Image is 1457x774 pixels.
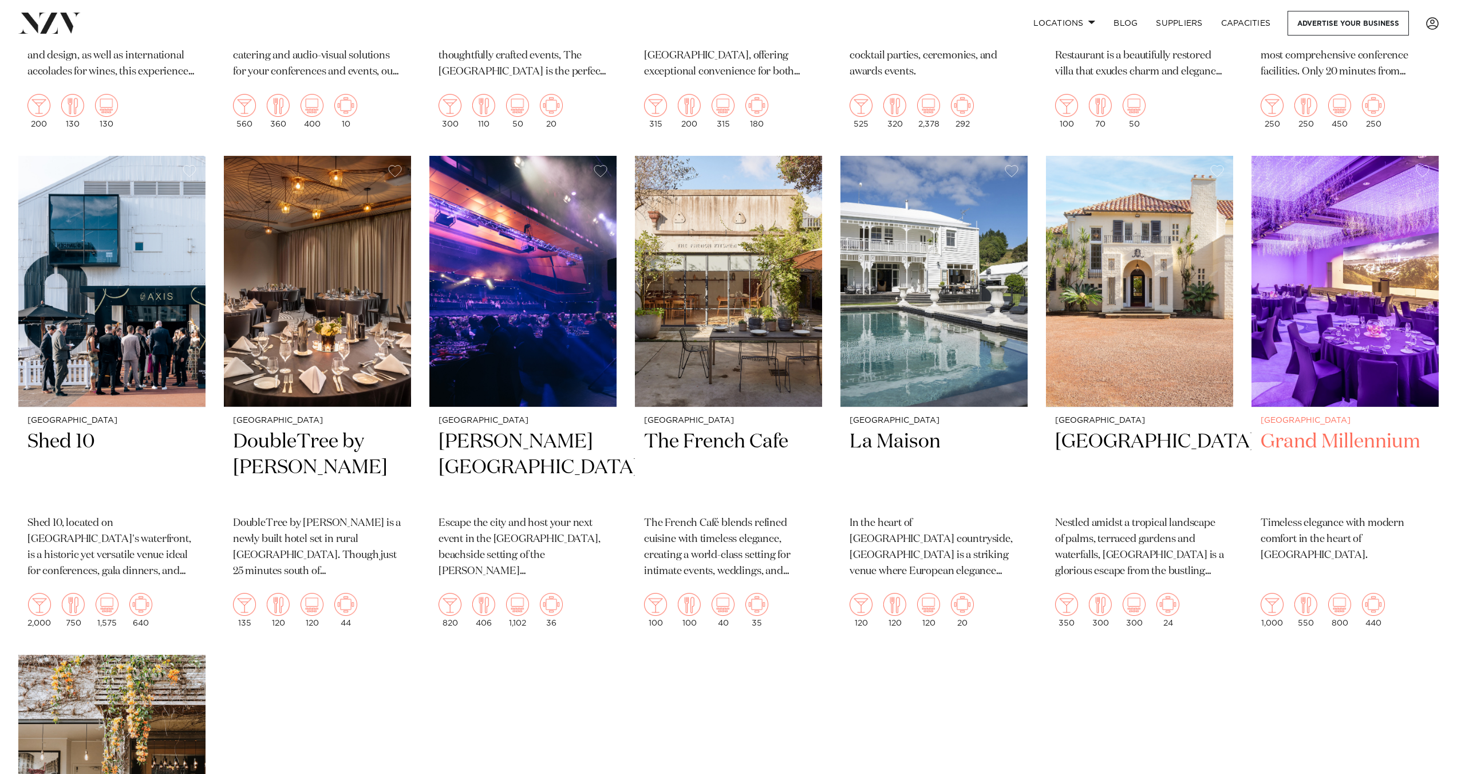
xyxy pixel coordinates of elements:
[1089,593,1112,616] img: dining.png
[1212,11,1280,36] a: Capacities
[472,593,495,627] div: 406
[1055,94,1078,128] div: 100
[1089,593,1112,627] div: 300
[712,94,735,128] div: 315
[506,94,529,117] img: theatre.png
[951,94,974,117] img: meeting.png
[472,94,495,128] div: 110
[1156,593,1179,616] img: meeting.png
[850,16,1018,80] p: The Civic is an opulent and unique venue, perfect for gala dinners, cocktail parties, ceremonies,...
[439,516,607,580] p: Escape the city and host your next event in the [GEOGRAPHIC_DATA], beachside setting of the [PERS...
[951,593,974,627] div: 20
[850,593,872,616] img: cocktail.png
[850,429,1018,506] h2: La Maison
[472,593,495,616] img: dining.png
[1328,593,1351,627] div: 800
[678,94,701,128] div: 200
[1055,516,1224,580] p: Nestled amidst a tropical landscape of palms, terraced gardens and waterfalls, [GEOGRAPHIC_DATA] ...
[472,94,495,117] img: dining.png
[1089,94,1112,128] div: 70
[644,593,667,616] img: cocktail.png
[439,94,461,117] img: cocktail.png
[644,593,667,627] div: 100
[1328,94,1351,117] img: theatre.png
[850,417,1018,425] small: [GEOGRAPHIC_DATA]
[1055,417,1224,425] small: [GEOGRAPHIC_DATA]
[1294,593,1317,616] img: dining.png
[233,417,402,425] small: [GEOGRAPHIC_DATA]
[1055,429,1224,506] h2: [GEOGRAPHIC_DATA]
[1261,16,1430,80] p: [GEOGRAPHIC_DATA] is one of [GEOGRAPHIC_DATA]’s largest and most comprehensive conference facilit...
[1294,593,1317,627] div: 550
[745,593,768,616] img: meeting.png
[1261,593,1284,627] div: 1,000
[267,94,290,128] div: 360
[439,417,607,425] small: [GEOGRAPHIC_DATA]
[1362,94,1385,117] img: meeting.png
[1294,94,1317,117] img: dining.png
[540,94,563,128] div: 20
[712,593,735,627] div: 40
[439,16,607,80] p: Rusticity meets luxury at The [GEOGRAPHIC_DATA]. Bringing you thoughtfully crafted events, The [G...
[644,429,813,506] h2: The French Cafe
[267,593,290,627] div: 120
[129,593,152,627] div: 640
[678,593,701,616] img: dining.png
[850,94,872,128] div: 525
[1123,593,1146,616] img: theatre.png
[301,94,323,117] img: theatre.png
[27,94,50,128] div: 200
[644,516,813,580] p: The French Café blends refined cuisine with timeless elegance, creating a world-class setting for...
[1362,593,1385,627] div: 440
[27,16,196,80] p: With National awards in hospitality for dining and cuisine, architecture and design, as well as i...
[712,593,735,616] img: theatre.png
[334,593,357,627] div: 44
[1261,417,1430,425] small: [GEOGRAPHIC_DATA]
[61,94,84,117] img: dining.png
[1055,16,1224,80] p: Nestled in the heart of [GEOGRAPHIC_DATA], Moxie Restaurant is a beautifully restored villa that ...
[301,593,323,627] div: 120
[712,94,735,117] img: theatre.png
[506,593,529,627] div: 1,102
[95,94,118,128] div: 130
[96,593,119,616] img: theatre.png
[27,516,196,580] p: Shed 10, located on [GEOGRAPHIC_DATA]'s waterfront, is a historic yet versatile venue ideal for c...
[745,94,768,117] img: meeting.png
[1156,593,1179,627] div: 24
[1261,516,1430,564] p: Timeless elegance with modern comfort in the heart of [GEOGRAPHIC_DATA].
[883,593,906,627] div: 120
[1288,11,1409,36] a: Advertise your business
[439,429,607,506] h2: [PERSON_NAME][GEOGRAPHIC_DATA]
[840,156,1028,637] a: [GEOGRAPHIC_DATA] La Maison In the heart of [GEOGRAPHIC_DATA] countryside, [GEOGRAPHIC_DATA] is a...
[850,593,872,627] div: 120
[224,156,411,637] a: Corporate gala dinner setup at Hilton Karaka [GEOGRAPHIC_DATA] DoubleTree by [PERSON_NAME] Double...
[644,94,667,128] div: 315
[917,593,940,627] div: 120
[917,94,940,128] div: 2,378
[745,593,768,627] div: 35
[233,94,256,117] img: cocktail.png
[301,94,323,128] div: 400
[267,593,290,616] img: dining.png
[439,593,461,627] div: 820
[1328,94,1351,128] div: 450
[951,593,974,616] img: meeting.png
[1147,11,1211,36] a: SUPPLIERS
[301,593,323,616] img: theatre.png
[95,94,118,117] img: theatre.png
[233,94,256,128] div: 560
[334,94,357,128] div: 10
[1089,94,1112,117] img: dining.png
[1294,94,1317,128] div: 250
[1123,593,1146,627] div: 300
[644,417,813,425] small: [GEOGRAPHIC_DATA]
[28,593,51,616] img: cocktail.png
[1123,94,1146,117] img: theatre.png
[678,94,701,117] img: dining.png
[233,16,402,80] p: Offering end-to-end management service from venue selection, catering and audio-visual solutions ...
[951,94,974,128] div: 292
[1055,593,1078,616] img: cocktail.png
[27,417,196,425] small: [GEOGRAPHIC_DATA]
[644,16,813,80] p: [GEOGRAPHIC_DATA] is a premier 4.5-star venue located just steps from [GEOGRAPHIC_DATA], offering...
[540,593,563,627] div: 36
